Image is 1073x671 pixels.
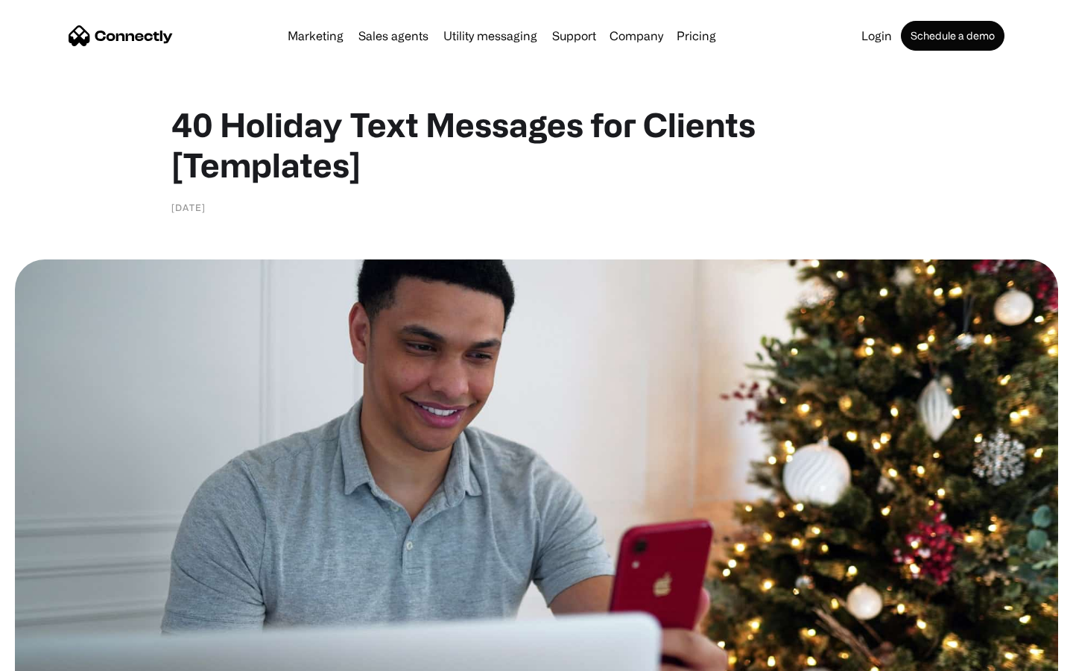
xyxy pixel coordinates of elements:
a: Login [855,30,898,42]
div: [DATE] [171,200,206,215]
h1: 40 Holiday Text Messages for Clients [Templates] [171,104,902,185]
a: Schedule a demo [901,21,1004,51]
a: Support [546,30,602,42]
div: Company [610,25,663,46]
aside: Language selected: English [15,645,89,666]
a: Marketing [282,30,349,42]
a: Utility messaging [437,30,543,42]
a: Pricing [671,30,722,42]
a: Sales agents [352,30,434,42]
ul: Language list [30,645,89,666]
